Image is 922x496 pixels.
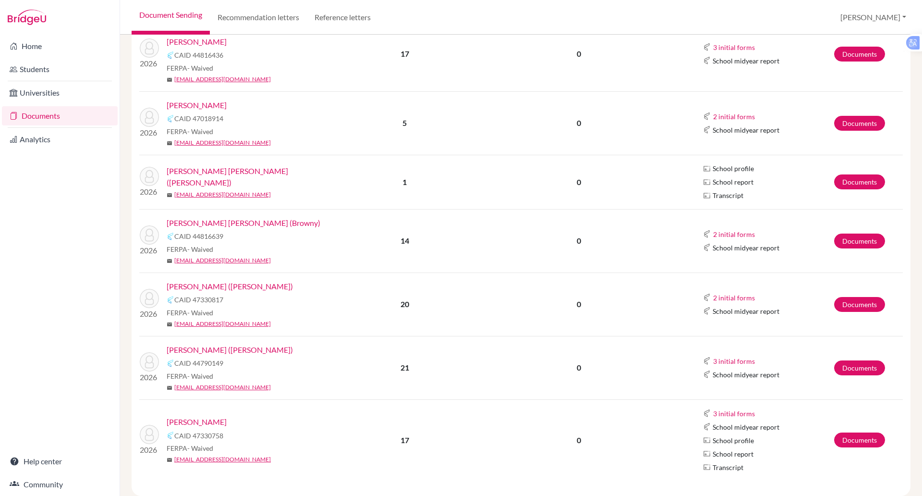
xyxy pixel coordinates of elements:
[400,363,409,372] b: 21
[713,111,755,122] button: 2 initial forms
[167,281,293,292] a: [PERSON_NAME] ([PERSON_NAME])
[713,163,754,174] span: School profile
[174,50,223,60] span: CAID 44816436
[703,357,711,365] img: Common App logo
[713,56,779,66] span: School midyear report
[174,190,271,199] a: [EMAIL_ADDRESS][DOMAIN_NAME]
[713,177,753,187] span: School report
[187,309,213,317] span: - Waived
[703,57,711,64] img: Common App logo
[174,113,223,124] span: CAID 47018914
[167,416,227,428] a: [PERSON_NAME]
[713,125,779,135] span: School midyear report
[703,409,711,417] img: Common App logo
[167,51,174,59] img: Common App logo
[174,383,271,392] a: [EMAIL_ADDRESS][DOMAIN_NAME]
[834,297,885,312] a: Documents
[703,307,711,315] img: Common App logo
[713,292,755,303] button: 2 initial forms
[167,217,320,229] a: [PERSON_NAME] [PERSON_NAME] (Browny)
[167,115,174,123] img: Common App logo
[703,43,711,51] img: Common App logo
[713,42,755,53] button: 3 initial forms
[479,48,679,60] p: 0
[400,299,409,309] b: 20
[836,8,910,26] button: [PERSON_NAME]
[400,236,409,245] b: 14
[713,462,743,472] span: Transcript
[834,47,885,62] a: Documents
[187,444,213,452] span: - Waived
[167,344,293,356] a: [PERSON_NAME] ([PERSON_NAME])
[174,455,271,464] a: [EMAIL_ADDRESS][DOMAIN_NAME]
[703,436,711,444] img: Parchments logo
[167,296,174,304] img: Common App logo
[703,463,711,471] img: Parchments logo
[174,256,271,265] a: [EMAIL_ADDRESS][DOMAIN_NAME]
[167,308,213,318] span: FERPA
[167,63,213,73] span: FERPA
[140,245,159,256] p: 2026
[140,352,159,372] img: Hong, Yoonsung (David)
[174,138,271,147] a: [EMAIL_ADDRESS][DOMAIN_NAME]
[2,106,118,125] a: Documents
[703,371,711,378] img: Common App logo
[167,371,213,381] span: FERPA
[713,356,755,367] button: 3 initial forms
[140,186,159,198] p: 2026
[167,192,172,198] span: mail
[140,58,159,69] p: 2026
[2,83,118,102] a: Universities
[713,243,779,253] span: School midyear report
[140,444,159,456] p: 2026
[167,360,174,367] img: Common App logo
[167,165,338,188] a: [PERSON_NAME] [PERSON_NAME] ([PERSON_NAME])
[140,167,159,186] img: Tran, Dinh Ngoc Anh (Annie)
[2,452,118,471] a: Help center
[174,231,223,241] span: CAID 44816639
[167,432,174,439] img: Common App logo
[713,370,779,380] span: School midyear report
[167,322,172,327] span: mail
[703,230,711,238] img: Common App logo
[703,244,711,251] img: Common App logo
[140,127,159,138] p: 2026
[479,298,679,310] p: 0
[479,235,679,247] p: 0
[2,60,118,79] a: Students
[400,435,409,445] b: 17
[140,308,159,320] p: 2026
[187,245,213,253] span: - Waived
[167,258,172,264] span: mail
[2,130,118,149] a: Analytics
[140,225,159,245] img: Truong, Nhu Quoc Uy (Browny)
[8,10,46,25] img: Bridge-U
[703,112,711,120] img: Common App logo
[713,229,755,240] button: 2 initial forms
[187,372,213,380] span: - Waived
[140,38,159,58] img: Pham, Ngo Anh Tuan
[167,77,172,83] span: mail
[187,127,213,136] span: - Waived
[713,190,743,200] span: Transcript
[479,176,679,188] p: 0
[703,450,711,458] img: Parchments logo
[174,320,271,328] a: [EMAIL_ADDRESS][DOMAIN_NAME]
[174,75,271,84] a: [EMAIL_ADDRESS][DOMAIN_NAME]
[703,423,711,431] img: Common App logo
[703,126,711,134] img: Common App logo
[400,49,409,58] b: 17
[713,306,779,316] span: School midyear report
[834,360,885,375] a: Documents
[174,431,223,441] span: CAID 47330758
[834,116,885,131] a: Documents
[167,99,227,111] a: [PERSON_NAME]
[402,177,407,186] b: 1
[703,178,711,186] img: Parchments logo
[167,244,213,254] span: FERPA
[2,37,118,56] a: Home
[713,435,754,446] span: School profile
[167,457,172,463] span: mail
[140,289,159,308] img: Bui, Quang Hien (Henry)
[167,233,174,240] img: Common App logo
